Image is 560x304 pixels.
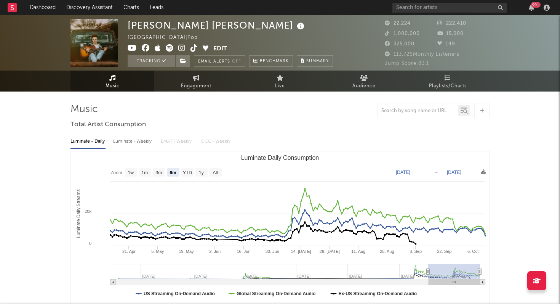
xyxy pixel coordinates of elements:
text: 6. Oct [467,249,478,254]
a: Engagement [154,71,238,92]
button: 99+ [529,5,534,11]
text: Global Streaming On-Demand Audio [237,291,316,296]
button: Email AlertsOff [194,55,245,67]
text: All [213,170,218,175]
span: Jump Score: 83.1 [385,61,429,66]
text: 21. Apr [122,249,136,254]
div: Luminate - Weekly [113,135,153,148]
div: [PERSON_NAME] [PERSON_NAME] [128,19,306,32]
text: US Streaming On-Demand Audio [144,291,215,296]
span: 15,000 [437,31,464,36]
span: 149 [437,42,455,47]
text: Luminate Daily Streams [76,189,81,238]
span: 22,224 [385,21,411,26]
text: 19. May [179,249,194,254]
span: 113,726 Monthly Listeners [385,52,459,57]
span: 325,000 [385,42,414,47]
div: 99 + [531,2,541,8]
span: Summary [306,59,329,63]
text: → [434,170,438,175]
text: [DATE] [396,170,410,175]
span: 222,410 [437,21,466,26]
text: Luminate Daily Consumption [241,154,319,161]
a: Live [238,71,322,92]
text: 22. Sep [437,249,451,254]
span: Benchmark [260,57,289,66]
span: 1,000,000 [385,31,420,36]
a: Music [70,71,154,92]
text: 14. [DATE] [291,249,311,254]
em: Off [232,60,241,64]
span: Engagement [181,82,211,91]
text: 11. Aug [351,249,365,254]
text: 1m [142,170,148,175]
text: 8. Sep [410,249,422,254]
span: Music [106,82,120,91]
text: 6m [170,170,176,175]
text: 20k [85,209,91,214]
a: Playlists/Charts [406,71,490,92]
text: 30. Jun [266,249,279,254]
button: Summary [297,55,333,67]
span: Audience [352,82,376,91]
span: Total Artist Consumption [70,120,146,129]
div: Luminate - Daily [70,135,106,148]
text: 28. [DATE] [320,249,340,254]
svg: Luminate Daily Consumption [71,151,489,304]
text: Ex-US Streaming On-Demand Audio [339,291,417,296]
span: Live [275,82,285,91]
text: 0 [89,241,91,246]
text: 1w [128,170,134,175]
text: 2. Jun [209,249,221,254]
text: YTD [183,170,192,175]
a: Benchmark [249,55,293,67]
text: 3m [156,170,162,175]
text: 16. Jun [237,249,250,254]
button: Tracking [128,55,175,67]
text: [DATE] [447,170,461,175]
input: Search for artists [392,3,507,13]
a: Audience [322,71,406,92]
text: 25. Aug [380,249,394,254]
span: Playlists/Charts [429,82,467,91]
input: Search by song name or URL [378,108,458,114]
div: [GEOGRAPHIC_DATA] | Pop [128,33,206,42]
text: Zoom [110,170,122,175]
text: 1y [199,170,204,175]
text: 5. May [151,249,164,254]
button: Edit [213,44,227,54]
